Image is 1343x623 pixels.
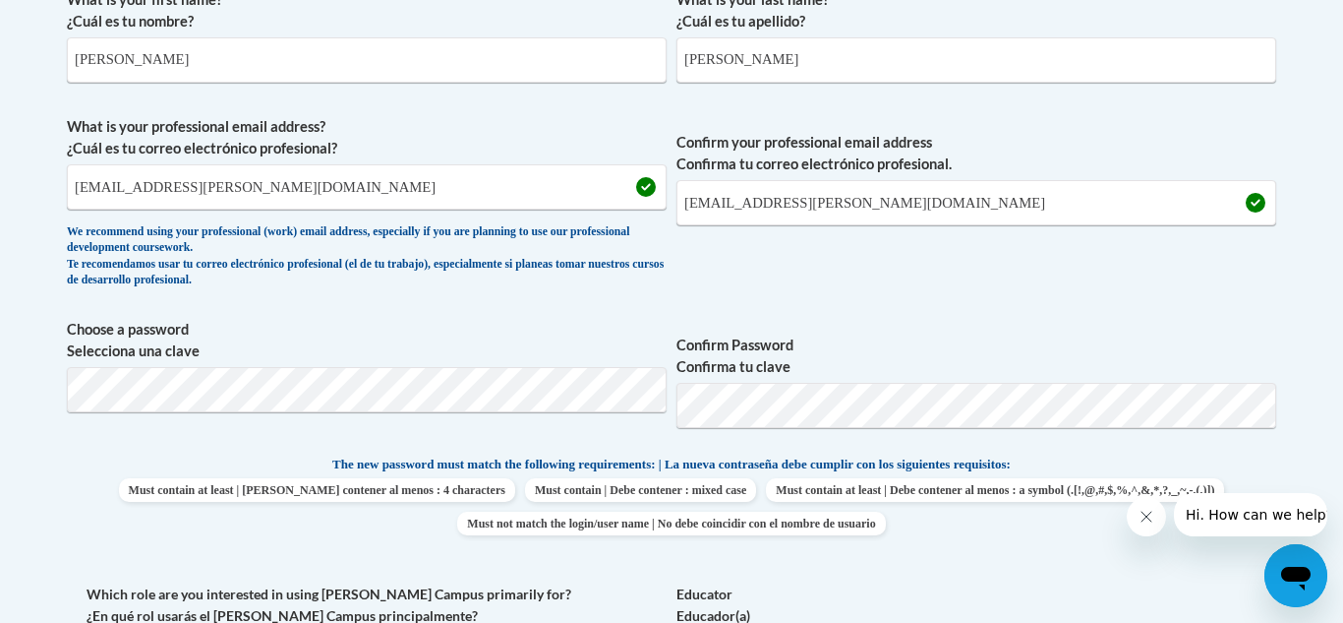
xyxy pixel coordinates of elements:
input: Metadata input [67,37,667,83]
label: Confirm your professional email address Confirma tu correo electrónico profesional. [676,132,1276,175]
input: Metadata input [676,37,1276,83]
iframe: Button to launch messaging window [1264,544,1327,607]
input: Required [676,180,1276,225]
span: Must contain | Debe contener : mixed case [525,478,756,502]
label: Choose a password Selecciona una clave [67,319,667,362]
iframe: Message from company [1174,493,1327,536]
iframe: Close message [1127,497,1166,536]
label: Confirm Password Confirma tu clave [676,335,1276,378]
span: Must contain at least | Debe contener al menos : a symbol (.[!,@,#,$,%,^,&,*,?,_,~,-,(,)]) [766,478,1224,502]
span: Must not match the login/user name | No debe coincidir con el nombre de usuario [457,512,885,535]
span: Must contain at least | [PERSON_NAME] contener al menos : 4 characters [119,478,515,502]
span: The new password must match the following requirements: | La nueva contraseña debe cumplir con lo... [332,456,1011,473]
input: Metadata input [67,164,667,210]
div: We recommend using your professional (work) email address, especially if you are planning to use ... [67,224,667,289]
label: What is your professional email address? ¿Cuál es tu correo electrónico profesional? [67,116,667,159]
span: Hi. How can we help? [12,14,159,30]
